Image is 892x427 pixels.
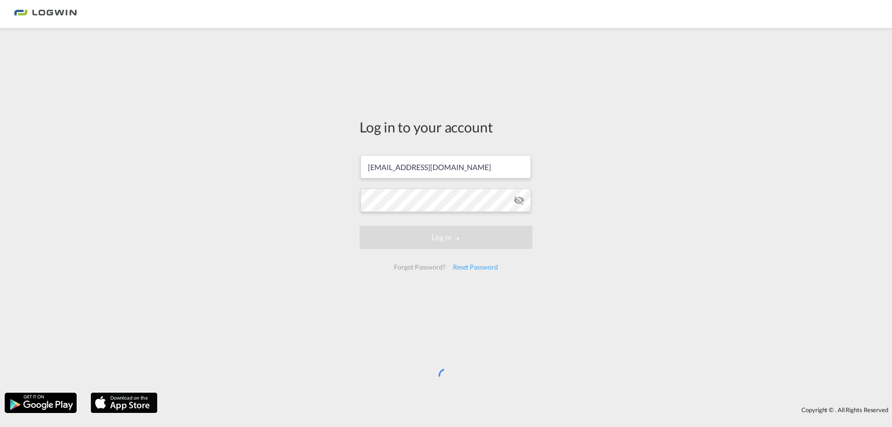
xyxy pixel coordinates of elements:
img: 2761ae10d95411efa20a1f5e0282d2d7.png [14,4,77,25]
img: google.png [4,392,78,414]
md-icon: icon-eye-off [513,195,525,206]
div: Forgot Password? [390,259,449,276]
div: Copyright © . All Rights Reserved [162,402,892,418]
div: Log in to your account [360,117,532,137]
img: apple.png [90,392,158,414]
div: Reset Password [449,259,502,276]
button: LOGIN [360,226,532,249]
input: Enter email/phone number [361,155,531,178]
